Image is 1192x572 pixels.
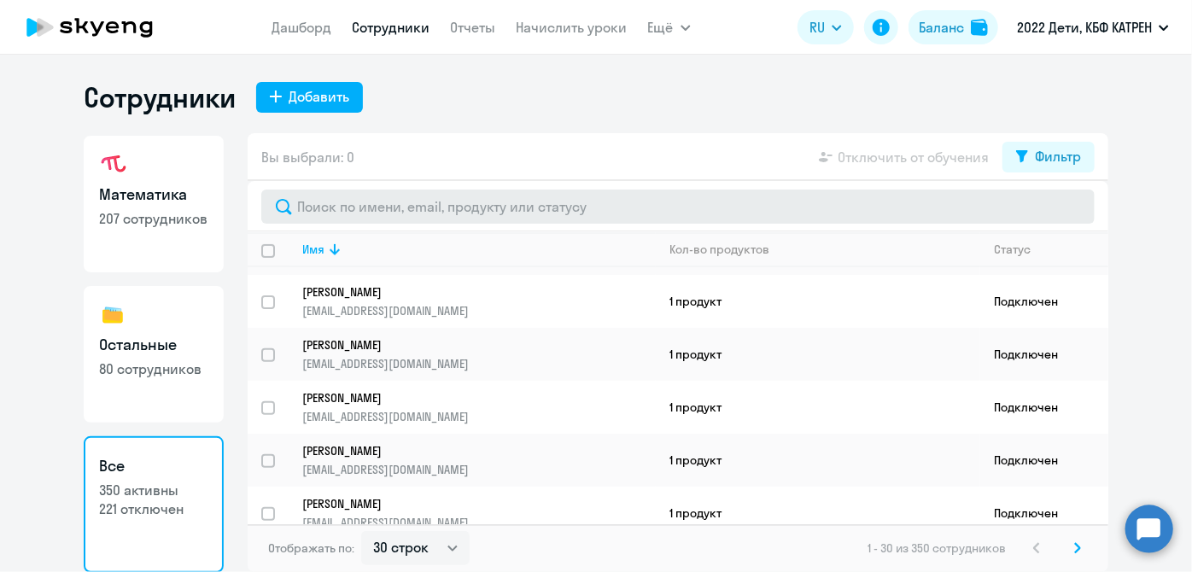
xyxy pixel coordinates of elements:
td: Подключен [980,487,1108,540]
span: Ещё [648,17,674,38]
p: 2022 Дети, КБФ КАТРЕН [1017,17,1152,38]
img: balance [971,19,988,36]
button: Фильтр [1002,142,1095,172]
div: Кол-во продуктов [669,242,769,257]
td: Подключен [980,381,1108,434]
a: Математика207 сотрудников [84,136,224,272]
button: 2022 Дети, КБФ КАТРЕН [1008,7,1177,48]
p: [PERSON_NAME] [302,496,632,511]
div: Добавить [289,86,349,107]
div: Статус [994,242,1031,257]
h3: Все [99,455,208,477]
p: 221 отключен [99,499,208,518]
p: [PERSON_NAME] [302,337,632,353]
td: Подключен [980,275,1108,328]
td: Подключен [980,434,1108,487]
a: Сотрудники [353,19,430,36]
td: 1 продукт [656,275,980,328]
a: [PERSON_NAME][EMAIL_ADDRESS][DOMAIN_NAME] [302,337,655,371]
p: 80 сотрудников [99,359,208,378]
div: Имя [302,242,324,257]
p: [PERSON_NAME] [302,443,632,458]
input: Поиск по имени, email, продукту или статусу [261,190,1095,224]
a: Отчеты [451,19,496,36]
td: Подключен [980,328,1108,381]
span: RU [809,17,825,38]
button: RU [798,10,854,44]
td: 1 продукт [656,328,980,381]
a: Остальные80 сотрудников [84,286,224,423]
p: [EMAIL_ADDRESS][DOMAIN_NAME] [302,462,655,477]
h3: Остальные [99,334,208,356]
p: [EMAIL_ADDRESS][DOMAIN_NAME] [302,515,655,530]
span: Вы выбрали: 0 [261,147,354,167]
div: Фильтр [1035,146,1081,166]
h3: Математика [99,184,208,206]
p: 350 активны [99,481,208,499]
button: Добавить [256,82,363,113]
p: [PERSON_NAME] [302,284,632,300]
p: [EMAIL_ADDRESS][DOMAIN_NAME] [302,409,655,424]
p: [PERSON_NAME] [302,390,632,406]
span: Отображать по: [268,540,354,556]
a: Дашборд [272,19,332,36]
a: Начислить уроки [517,19,628,36]
h1: Сотрудники [84,80,236,114]
span: 1 - 30 из 350 сотрудников [868,540,1006,556]
p: [EMAIL_ADDRESS][DOMAIN_NAME] [302,356,655,371]
a: [PERSON_NAME][EMAIL_ADDRESS][DOMAIN_NAME] [302,496,655,530]
td: 1 продукт [656,434,980,487]
img: math [99,151,126,178]
img: others [99,301,126,329]
div: Имя [302,242,655,257]
p: [EMAIL_ADDRESS][DOMAIN_NAME] [302,303,655,318]
p: 207 сотрудников [99,209,208,228]
button: Балансbalance [909,10,998,44]
div: Кол-во продуктов [669,242,979,257]
td: 1 продукт [656,381,980,434]
a: [PERSON_NAME][EMAIL_ADDRESS][DOMAIN_NAME] [302,390,655,424]
a: [PERSON_NAME][EMAIL_ADDRESS][DOMAIN_NAME] [302,284,655,318]
button: Ещё [648,10,691,44]
td: 1 продукт [656,487,980,540]
div: Статус [994,242,1107,257]
a: [PERSON_NAME][EMAIL_ADDRESS][DOMAIN_NAME] [302,443,655,477]
div: Баланс [919,17,964,38]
